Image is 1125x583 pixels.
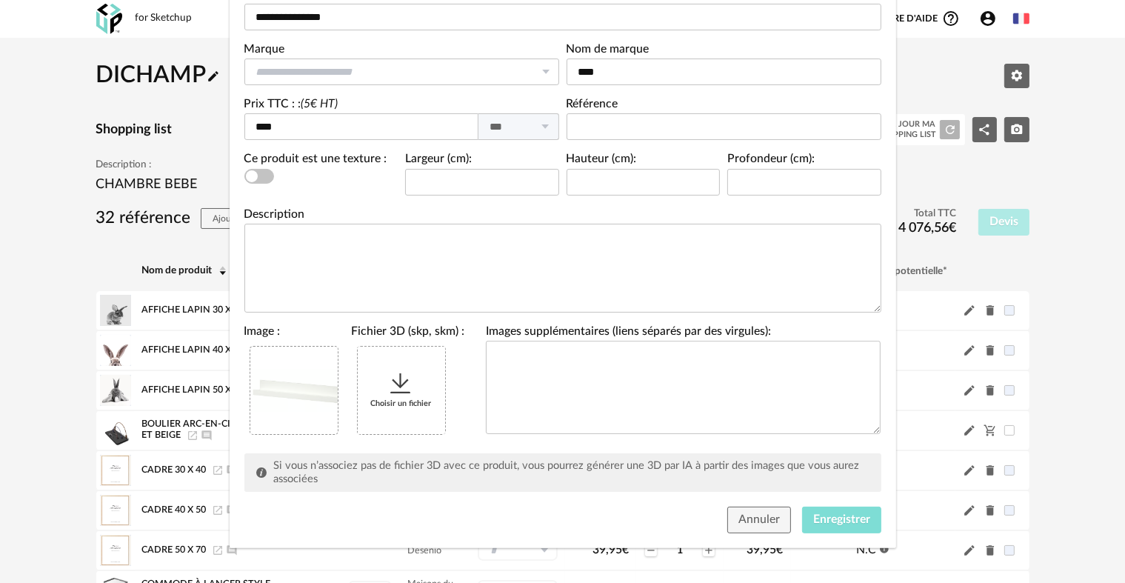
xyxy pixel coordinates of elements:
label: Prix TTC : : [244,98,338,110]
i: (5€ HT) [301,98,338,110]
label: Référence [567,99,618,113]
label: Marque [244,44,285,59]
span: Si vous n’associez pas de fichier 3D avec ce produit, vous pourrez générer une 3D par IA à partir... [274,460,860,484]
span: Annuler [738,513,780,525]
label: Ce produit est une texture : [244,153,387,168]
label: Hauteur (cm): [567,153,637,168]
label: Nom de marque [567,44,650,59]
label: Fichier 3D (skp, skm) : [352,326,465,341]
label: Largeur (cm): [405,153,472,168]
button: Annuler [727,507,791,533]
button: Enregistrer [802,507,881,533]
div: Choisir un fichier [358,347,445,434]
label: Description [244,209,305,224]
label: Images supplémentaires (liens séparés par des virgules): [486,326,771,341]
span: Enregistrer [813,513,870,525]
label: Profondeur (cm): [727,153,815,168]
label: Image : [244,326,281,341]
